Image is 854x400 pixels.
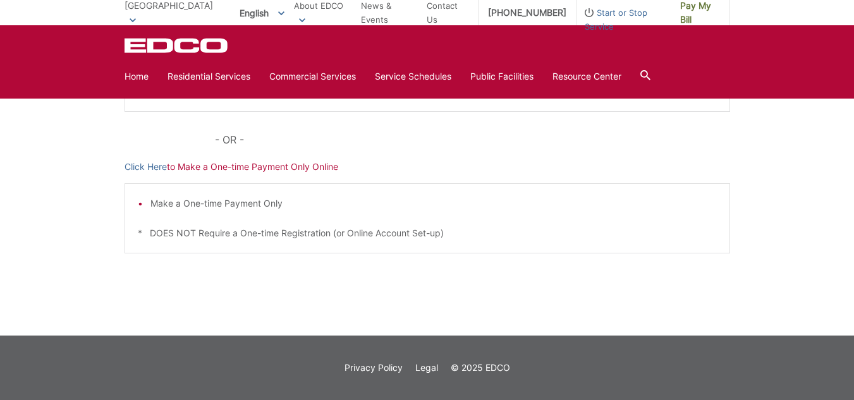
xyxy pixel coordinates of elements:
[451,361,510,375] p: © 2025 EDCO
[168,70,250,83] a: Residential Services
[138,226,717,240] p: * DOES NOT Require a One-time Registration (or Online Account Set-up)
[470,70,534,83] a: Public Facilities
[375,70,451,83] a: Service Schedules
[345,361,403,375] a: Privacy Policy
[125,160,167,174] a: Click Here
[125,160,730,174] p: to Make a One-time Payment Only Online
[230,3,294,23] span: English
[552,70,621,83] a: Resource Center
[415,361,438,375] a: Legal
[125,70,149,83] a: Home
[125,38,229,53] a: EDCD logo. Return to the homepage.
[150,197,717,210] li: Make a One-time Payment Only
[269,70,356,83] a: Commercial Services
[215,131,729,148] p: - OR -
